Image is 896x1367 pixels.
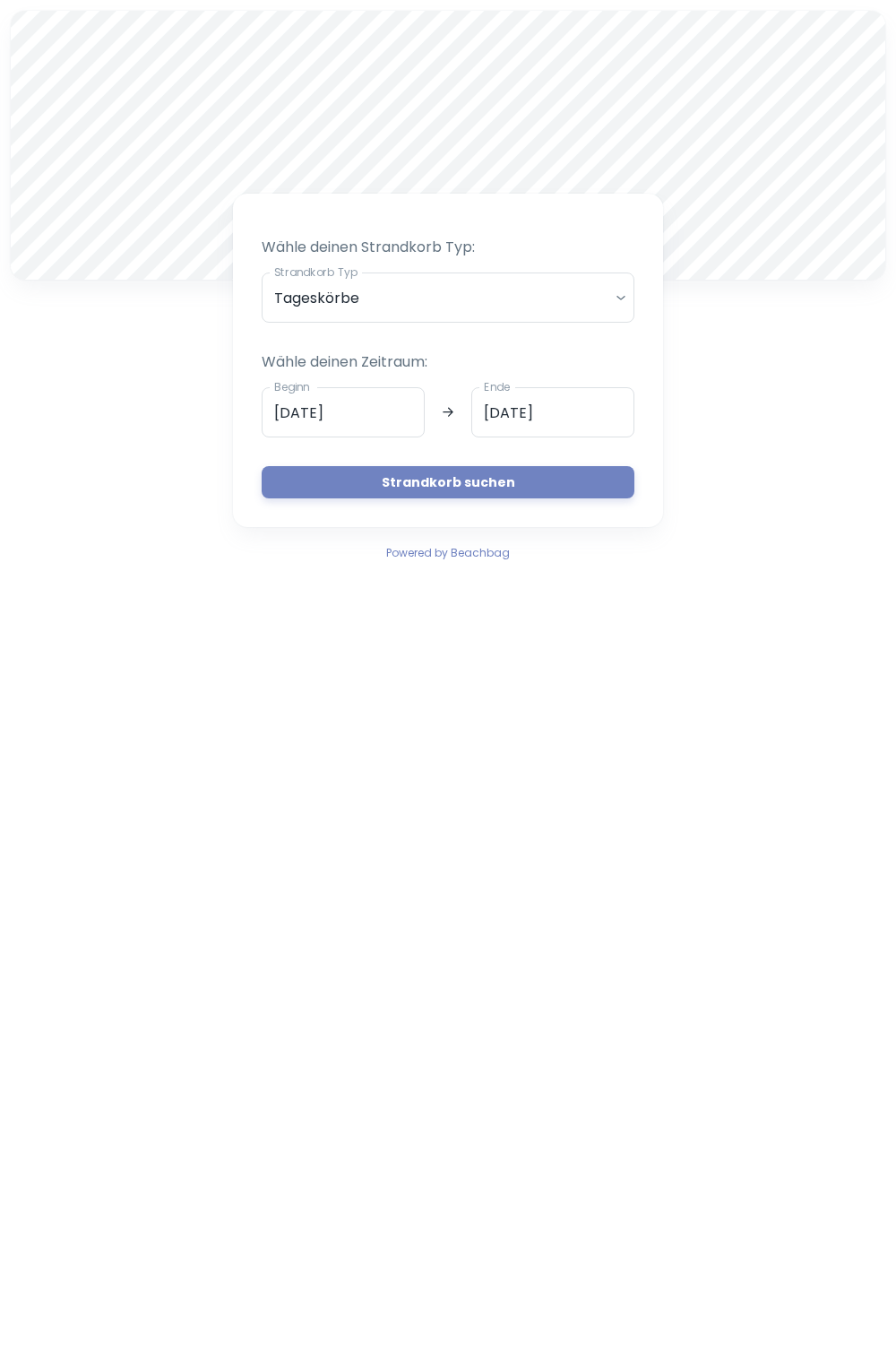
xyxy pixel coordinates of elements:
[274,379,310,394] label: Beginn
[262,273,634,323] div: Tageskörbe
[262,237,634,258] p: Wähle deinen Strandkorb Typ:
[262,387,425,437] input: dd.mm.yyyy
[386,545,510,560] span: Powered by Beachbag
[386,541,510,563] a: Powered by Beachbag
[262,466,634,498] button: Strandkorb suchen
[274,264,358,280] label: Strandkorb Typ
[484,379,510,394] label: Ende
[471,387,634,437] input: dd.mm.yyyy
[262,351,634,373] p: Wähle deinen Zeitraum:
